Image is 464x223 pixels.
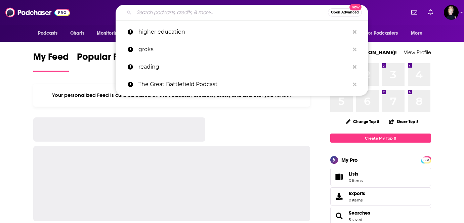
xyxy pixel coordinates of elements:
[425,7,436,18] a: Show notifications dropdown
[138,23,349,41] p: higher education
[33,27,67,40] button: open menu
[333,211,346,221] a: Searches
[349,210,370,216] a: Searches
[70,29,85,38] span: Charts
[33,51,69,72] a: My Feed
[92,27,129,40] button: open menu
[138,58,349,76] p: reading
[362,27,408,40] button: open menu
[116,58,368,76] a: reading
[38,29,58,38] span: Podcasts
[444,5,459,20] span: Logged in as Passell
[330,134,431,143] a: Create My Top 8
[366,29,398,38] span: For Podcasters
[5,6,70,19] img: Podchaser - Follow, Share and Rate Podcasts
[444,5,459,20] button: Show profile menu
[341,157,358,163] div: My Pro
[409,7,420,18] a: Show notifications dropdown
[349,171,358,177] span: Lists
[116,23,368,41] a: higher education
[116,41,368,58] a: groks
[422,157,430,162] a: PRO
[333,192,346,201] span: Exports
[342,117,384,126] button: Change Top 8
[444,5,459,20] img: User Profile
[331,11,359,14] span: Open Advanced
[349,190,365,196] span: Exports
[138,41,349,58] p: groks
[330,187,431,206] a: Exports
[97,29,121,38] span: Monitoring
[330,168,431,186] a: Lists
[33,84,310,107] div: Your personalized Feed is curated based on the Podcasts, Creators, Users, and Lists that you Follow.
[349,198,365,202] span: 0 items
[333,172,346,182] span: Lists
[404,49,431,55] a: View Profile
[349,171,363,177] span: Lists
[138,76,349,93] p: The Great Battlefield Podcast
[33,51,69,67] span: My Feed
[77,51,134,67] span: Popular Feed
[406,27,431,40] button: open menu
[411,29,422,38] span: More
[349,217,362,222] a: 5 saved
[77,51,134,72] a: Popular Feed
[134,7,328,18] input: Search podcasts, credits, & more...
[328,8,362,16] button: Open AdvancedNew
[349,178,363,183] span: 0 items
[116,76,368,93] a: The Great Battlefield Podcast
[349,4,362,10] span: New
[389,115,419,128] button: Share Top 8
[66,27,89,40] a: Charts
[116,5,368,20] div: Search podcasts, credits, & more...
